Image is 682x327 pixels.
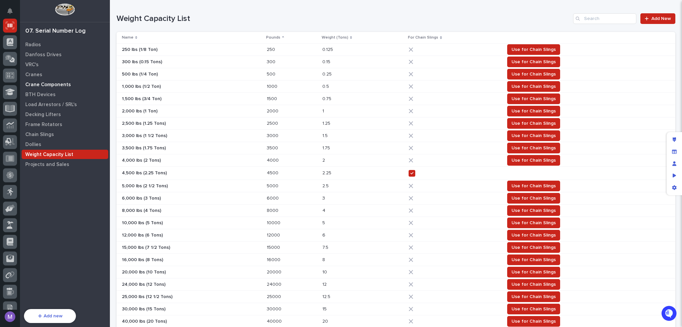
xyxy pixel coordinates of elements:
span: Use for Chain Slings [511,207,556,215]
button: Use for Chain Slings [507,44,560,55]
a: Decking Lifters [20,109,110,119]
p: 20,000 lbs (10 Tons) [122,268,167,275]
span: Use for Chain Slings [511,182,556,190]
button: Use for Chain Slings [507,106,560,116]
p: 6000 [267,194,280,201]
div: Start new chat [23,74,109,81]
p: 3,000 lbs (1 1/2 Tons) [122,132,169,139]
span: Use for Chain Slings [511,82,556,90]
tr: 12,000 lbs (6 Tons)12,000 lbs (6 Tons) 1200012000 66 Use for Chain Slings [117,229,675,242]
p: 10,000 lbs (5 Tons) [122,219,164,226]
p: 4,500 lbs (2.25 Tons) [122,169,168,176]
button: Use for Chain Slings [507,291,560,302]
p: 2.25 [322,169,333,176]
p: 15 [322,305,328,312]
p: Projects and Sales [25,162,69,168]
p: 10000 [267,219,282,226]
a: Load Arrestors / SRL's [20,99,110,109]
a: Frame Rotators [20,119,110,129]
tr: 10,000 lbs (5 Tons)10,000 lbs (5 Tons) 1000010000 55 Use for Chain Slings [117,217,675,229]
span: Use for Chain Slings [511,219,556,227]
button: Start new chat [113,76,121,84]
input: Search [573,13,636,24]
span: Use for Chain Slings [511,144,556,152]
div: Edit layout [668,134,680,146]
button: Use for Chain Slings [507,230,560,241]
tr: 30,000 lbs (15 Tons)30,000 lbs (15 Tons) 3000030000 1515 Use for Chain Slings [117,303,675,315]
h1: Weight Capacity List [117,14,570,24]
p: 0.5 [322,82,330,89]
span: Add New [651,16,671,21]
p: 3000 [267,132,280,139]
p: 24,000 lbs (12 Tons) [122,280,167,287]
p: 0.125 [322,46,334,53]
p: 8 [322,256,326,263]
a: Powered byPylon [47,175,81,180]
img: 1736555164131-43832dd5-751b-4058-ba23-39d91318e5a0 [13,114,19,119]
p: Pounds [266,34,280,41]
tr: 24,000 lbs (12 Tons)24,000 lbs (12 Tons) 2400024000 1212 Use for Chain Slings [117,278,675,291]
tr: 1,500 lbs (3/4 Ton)1,500 lbs (3/4 Ton) 15001500 0.750.75 Use for Chain Slings [117,93,675,105]
p: For Chain Slings [408,34,438,41]
tr: 16,000 lbs (8 Tons)16,000 lbs (8 Tons) 1600016000 88 Use for Chain Slings [117,254,675,266]
span: Use for Chain Slings [511,46,556,54]
p: 250 lbs (1/8 Ton) [122,46,159,53]
span: Use for Chain Slings [511,132,556,140]
p: 40,000 lbs (20 Tons) [122,317,168,324]
p: 1500 [267,95,278,102]
iframe: Open customer support [661,305,679,323]
button: Use for Chain Slings [507,205,560,216]
span: Help Docs [13,159,36,166]
p: 300 [267,58,277,65]
button: Add new [24,309,76,323]
span: [DATE] [59,131,73,137]
button: Use for Chain Slings [507,143,560,153]
p: Load Arrestors / SRL's [25,102,77,108]
img: Matthew Hall [7,125,17,136]
img: Brittany [7,107,17,118]
tr: 4,500 lbs (2.25 Tons)4,500 lbs (2.25 Tons) 45004500 2.252.25 [117,167,675,180]
p: 3500 [267,144,279,151]
a: Weight Capacity List [20,149,110,159]
tr: 20,000 lbs (10 Tons)20,000 lbs (10 Tons) 2000020000 1010 Use for Chain Slings [117,266,675,278]
p: 12.5 [322,293,332,300]
a: Crane Components [20,80,110,89]
a: Radios [20,40,110,50]
button: See all [103,95,121,103]
p: 500 [267,70,277,77]
span: Use for Chain Slings [511,256,556,264]
p: 24000 [267,280,283,287]
p: 1 [322,107,325,114]
a: Chain Slings [20,129,110,139]
span: Use for Chain Slings [511,58,556,66]
div: Preview as [668,170,680,182]
p: 25000 [267,293,282,300]
span: [DATE] [59,113,73,119]
div: App settings [668,182,680,194]
tr: 300 lbs (0.15 Tons)300 lbs (0.15 Tons) 300300 0.150.15 Use for Chain Slings [117,56,675,68]
a: Add New [640,13,675,24]
p: 2.5 [322,182,330,189]
div: Manage users [668,158,680,170]
button: Use for Chain Slings [507,193,560,204]
p: 500 lbs (1/4 Ton) [122,70,159,77]
tr: 15,000 lbs (7 1/2 Tons)15,000 lbs (7 1/2 Tons) 1500015000 7.57.5 Use for Chain Slings [117,242,675,254]
p: VRC's [25,62,39,68]
p: Crane Components [25,82,71,88]
button: Use for Chain Slings [507,155,560,166]
button: Use for Chain Slings [507,267,560,277]
span: Use for Chain Slings [511,119,556,127]
p: 2 [322,156,326,163]
p: 40000 [267,317,283,324]
span: Use for Chain Slings [511,70,556,78]
button: Use for Chain Slings [507,130,560,141]
p: 12 [322,280,328,287]
a: BTH Devices [20,89,110,99]
p: 4 [322,207,327,214]
p: 5,000 lbs (2 1/2 Tons) [122,182,169,189]
p: 1000 [267,82,279,89]
p: 3 [322,194,326,201]
p: 2500 [267,119,279,126]
span: Use for Chain Slings [511,95,556,103]
button: Use for Chain Slings [507,93,560,104]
